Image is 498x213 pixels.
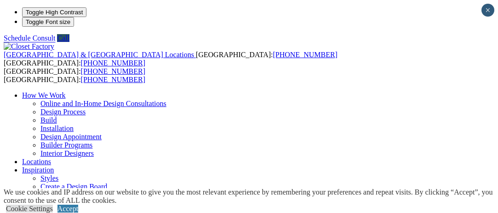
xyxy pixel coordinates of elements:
[81,76,145,83] a: [PHONE_NUMBER]
[22,158,51,166] a: Locations
[40,133,102,141] a: Design Appointment
[4,188,498,205] div: We use cookies and IP address on our website to give you the most relevant experience by remember...
[40,141,92,149] a: Builder Programs
[26,9,83,16] span: Toggle High Contrast
[40,100,166,107] a: Online and In-Home Design Consultations
[81,59,145,67] a: [PHONE_NUMBER]
[26,18,70,25] span: Toggle Font size
[273,51,337,59] a: [PHONE_NUMBER]
[22,17,74,27] button: Toggle Font size
[22,91,66,99] a: How We Work
[4,34,55,42] a: Schedule Consult
[4,51,338,67] span: [GEOGRAPHIC_DATA]: [GEOGRAPHIC_DATA]:
[481,4,494,17] button: Close
[4,67,145,83] span: [GEOGRAPHIC_DATA]: [GEOGRAPHIC_DATA]:
[22,166,54,174] a: Inspiration
[40,183,107,190] a: Create a Design Board
[40,108,86,116] a: Design Process
[4,42,54,51] img: Closet Factory
[40,174,58,182] a: Styles
[57,34,69,42] a: Call
[40,116,57,124] a: Build
[81,67,145,75] a: [PHONE_NUMBER]
[40,124,74,132] a: Installation
[22,7,86,17] button: Toggle High Contrast
[57,205,78,213] a: Accept
[6,205,53,213] a: Cookie Settings
[40,149,94,157] a: Interior Designers
[4,51,196,59] a: [GEOGRAPHIC_DATA] & [GEOGRAPHIC_DATA] Locations
[4,51,194,59] span: [GEOGRAPHIC_DATA] & [GEOGRAPHIC_DATA] Locations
